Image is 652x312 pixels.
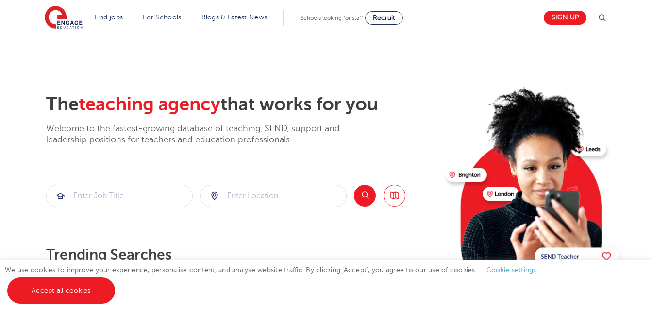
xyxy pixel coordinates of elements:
a: For Schools [143,14,181,21]
span: teaching agency [79,94,220,115]
span: Schools looking for staff [301,15,363,21]
h2: The that works for you [46,93,438,116]
div: Submit [46,185,193,207]
a: Find jobs [95,14,123,21]
a: Recruit [365,11,403,25]
p: Trending searches [46,246,438,263]
a: Sign up [544,11,586,25]
button: Search [354,185,376,207]
span: Recruit [373,14,395,21]
input: Submit [47,185,192,207]
span: We use cookies to improve your experience, personalise content, and analyse website traffic. By c... [5,266,546,294]
input: Submit [201,185,346,207]
a: Blogs & Latest News [201,14,267,21]
a: Cookie settings [486,266,536,274]
p: Welcome to the fastest-growing database of teaching, SEND, support and leadership positions for t... [46,123,367,146]
img: Engage Education [45,6,83,30]
div: Submit [200,185,347,207]
a: Accept all cookies [7,277,115,304]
